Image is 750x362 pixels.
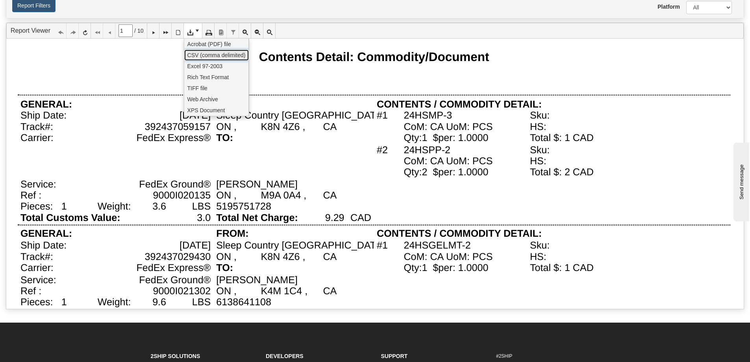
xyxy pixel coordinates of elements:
strong: Support [381,353,408,359]
iframe: chat widget [732,141,749,221]
div: ON , [216,286,237,297]
strong: Developers [266,353,304,359]
div: K8N 4Z6 , [261,251,305,262]
div: Pieces: [20,201,53,212]
div: LBS [192,201,211,212]
a: Zoom Out [251,23,263,38]
div: CA [323,190,337,201]
label: Platform [657,3,674,11]
span: / [134,27,136,35]
div: 3.0 [197,212,211,223]
div: 9.92 [325,308,344,319]
div: Track#: [20,251,53,262]
div: [DATE] [180,240,211,251]
div: FedEx Express® [136,262,211,273]
div: #1 [377,110,388,121]
div: Contents Detail: Commodity/Document [259,50,489,64]
div: Pieces: [20,297,53,308]
div: FedEx Ground® [139,275,211,286]
div: HS: [530,251,546,262]
div: CoM: CA UoM: PCS [404,251,493,262]
div: TO: [216,262,233,273]
div: Send message [6,7,73,13]
a: Excel 97-2003 [184,61,249,72]
div: Weight: [98,297,131,308]
div: Ship Date: [20,240,67,251]
div: 6138641108 [216,297,271,308]
div: Service: [20,179,56,190]
div: 24HSMP-3 [404,110,452,121]
div: 1 [61,201,67,212]
a: Zoom In [239,23,251,38]
div: ON , [216,190,237,201]
div: K4M 1C4 , [261,286,307,297]
div: CA [323,286,337,297]
strong: 2Ship Solutions [151,353,200,359]
div: [PERSON_NAME] [216,275,298,286]
a: Report Viewer [11,27,50,34]
div: Sleep Country [GEOGRAPHIC_DATA] [216,240,385,251]
a: Print [202,23,215,38]
div: 1 [61,297,67,308]
div: Sku: [530,145,550,156]
div: CA [323,121,337,132]
div: K8N 4Z6 , [261,121,305,132]
a: Toggle Print Preview [172,23,184,38]
div: Total Customs Value: [20,308,120,319]
a: Last Page [159,23,172,38]
a: Web Archive [184,94,249,105]
div: Total $: 1 CAD [530,132,594,143]
div: Total $: 2 CAD [530,167,594,178]
span: XPS Document [187,106,225,114]
span: Excel 97-2003 [187,62,223,70]
div: ON , [216,121,237,132]
div: CONTENTS / COMMODITY DETAIL: [377,228,542,239]
h6: #2SHIP [496,354,600,359]
span: TIFF file [187,84,207,92]
div: Carrier: [20,132,54,143]
a: Acrobat (PDF) file [184,39,249,50]
span: 10 [137,27,144,35]
div: Sku: [530,240,550,251]
div: CAD [350,212,371,223]
div: 24HSPP-2 [404,145,450,156]
div: M9A 0A4 , [261,190,306,201]
div: Sleep Country [GEOGRAPHIC_DATA] [216,110,385,121]
div: Carrier: [20,262,54,273]
div: Sku: [530,110,550,121]
div: [PERSON_NAME] [216,179,298,190]
div: FedEx Express® [136,132,211,143]
div: Qty:1 $per: 1.0000 [404,262,488,273]
div: HS: [530,156,546,167]
div: 392437029430 [145,251,211,262]
div: Ship Date: [20,110,67,121]
div: Qty:2 $per: 1.0000 [404,167,488,178]
a: CSV (comma delimited) [184,50,249,61]
div: Total Customs Value: [20,212,120,223]
div: Weight: [98,201,131,212]
div: GENERAL: [20,228,72,239]
a: Rich Text Format [184,72,249,83]
div: Track#: [20,121,53,132]
a: TIFF file [184,83,249,94]
a: Export [184,23,202,38]
div: #1 [377,240,388,251]
div: CONTENTS / COMMODITY DETAIL: [377,99,542,110]
div: 9.6 [152,297,166,308]
div: Total Net Charge: [216,212,298,223]
div: Ref : [20,286,41,297]
div: CA [323,251,337,262]
div: CoM: CA UoM: PCS [404,121,493,132]
div: LBS [192,297,211,308]
div: 24HSGELMT-2 [404,240,470,251]
span: CSV (comma delimited) [187,51,246,59]
div: 3.6 [152,201,166,212]
div: FROM: [216,228,248,239]
div: 1.0 [197,308,211,319]
div: HS: [530,121,546,132]
div: 9000I020135 [153,190,211,201]
div: [DATE] [180,110,211,121]
div: #2 [377,145,388,156]
a: Toggle FullPage/PageWidth [263,23,276,38]
div: Service: [20,275,56,286]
